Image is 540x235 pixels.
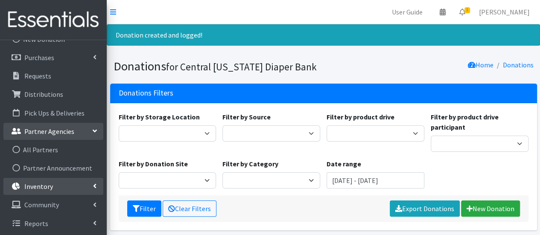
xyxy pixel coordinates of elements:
[431,112,528,132] label: Filter by product drive participant
[24,182,53,191] p: Inventory
[327,172,424,189] input: January 1, 2011 - December 31, 2011
[3,123,103,140] a: Partner Agencies
[3,67,103,84] a: Requests
[119,89,173,98] h3: Donations Filters
[3,178,103,195] a: Inventory
[452,3,472,20] a: 1
[222,159,278,169] label: Filter by Category
[24,200,59,209] p: Community
[24,53,54,62] p: Purchases
[472,3,537,20] a: [PERSON_NAME]
[119,112,200,122] label: Filter by Storage Location
[24,127,74,136] p: Partner Agencies
[3,160,103,177] a: Partner Announcement
[464,7,470,13] span: 1
[163,200,216,217] a: Clear Filters
[3,104,103,122] a: Pick Ups & Deliveries
[461,200,520,217] a: New Donation
[119,159,188,169] label: Filter by Donation Site
[3,86,103,103] a: Distributions
[3,215,103,232] a: Reports
[24,72,51,80] p: Requests
[24,109,85,117] p: Pick Ups & Deliveries
[222,112,271,122] label: Filter by Source
[114,59,321,74] h1: Donations
[468,61,493,69] a: Home
[166,61,317,73] small: for Central [US_STATE] Diaper Bank
[327,112,394,122] label: Filter by product drive
[3,6,103,34] img: HumanEssentials
[327,159,361,169] label: Date range
[107,24,540,46] div: Donation created and logged!
[390,200,460,217] a: Export Donations
[385,3,429,20] a: User Guide
[503,61,534,69] a: Donations
[3,49,103,66] a: Purchases
[3,141,103,158] a: All Partners
[24,90,63,99] p: Distributions
[3,196,103,213] a: Community
[127,200,161,217] button: Filter
[24,219,48,228] p: Reports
